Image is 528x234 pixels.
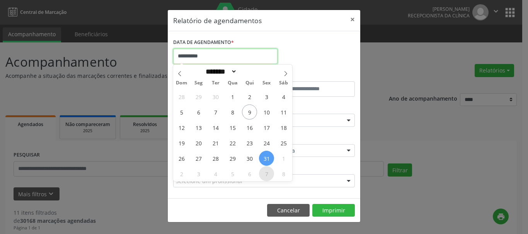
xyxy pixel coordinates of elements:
[259,120,274,135] span: Outubro 17, 2025
[208,104,223,120] span: Outubro 7, 2025
[276,135,291,150] span: Outubro 25, 2025
[258,81,275,86] span: Sex
[225,166,240,181] span: Novembro 5, 2025
[225,135,240,150] span: Outubro 22, 2025
[242,135,257,150] span: Outubro 23, 2025
[191,166,206,181] span: Novembro 3, 2025
[173,81,190,86] span: Dom
[224,81,241,86] span: Qua
[242,151,257,166] span: Outubro 30, 2025
[191,120,206,135] span: Outubro 13, 2025
[266,69,355,81] label: ATÉ
[207,81,224,86] span: Ter
[276,151,291,166] span: Novembro 1, 2025
[208,166,223,181] span: Novembro 4, 2025
[191,135,206,150] span: Outubro 20, 2025
[225,151,240,166] span: Outubro 29, 2025
[259,89,274,104] span: Outubro 3, 2025
[174,120,189,135] span: Outubro 12, 2025
[241,81,258,86] span: Qui
[208,89,223,104] span: Setembro 30, 2025
[208,135,223,150] span: Outubro 21, 2025
[203,67,237,76] select: Month
[259,135,274,150] span: Outubro 24, 2025
[259,151,274,166] span: Outubro 31, 2025
[174,89,189,104] span: Setembro 28, 2025
[242,104,257,120] span: Outubro 9, 2025
[208,151,223,166] span: Outubro 28, 2025
[242,166,257,181] span: Novembro 6, 2025
[208,120,223,135] span: Outubro 14, 2025
[173,37,234,49] label: DATA DE AGENDAMENTO
[276,166,291,181] span: Novembro 8, 2025
[173,15,262,25] h5: Relatório de agendamentos
[345,10,360,29] button: Close
[190,81,207,86] span: Seg
[174,151,189,166] span: Outubro 26, 2025
[259,104,274,120] span: Outubro 10, 2025
[225,120,240,135] span: Outubro 15, 2025
[276,89,291,104] span: Outubro 4, 2025
[275,81,292,86] span: Sáb
[225,104,240,120] span: Outubro 8, 2025
[174,104,189,120] span: Outubro 5, 2025
[191,89,206,104] span: Setembro 29, 2025
[276,104,291,120] span: Outubro 11, 2025
[242,89,257,104] span: Outubro 2, 2025
[191,151,206,166] span: Outubro 27, 2025
[191,104,206,120] span: Outubro 6, 2025
[174,166,189,181] span: Novembro 2, 2025
[267,204,310,217] button: Cancelar
[225,89,240,104] span: Outubro 1, 2025
[276,120,291,135] span: Outubro 18, 2025
[259,166,274,181] span: Novembro 7, 2025
[174,135,189,150] span: Outubro 19, 2025
[242,120,257,135] span: Outubro 16, 2025
[312,204,355,217] button: Imprimir
[237,67,262,76] input: Year
[176,177,242,185] span: Selecione um profissional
